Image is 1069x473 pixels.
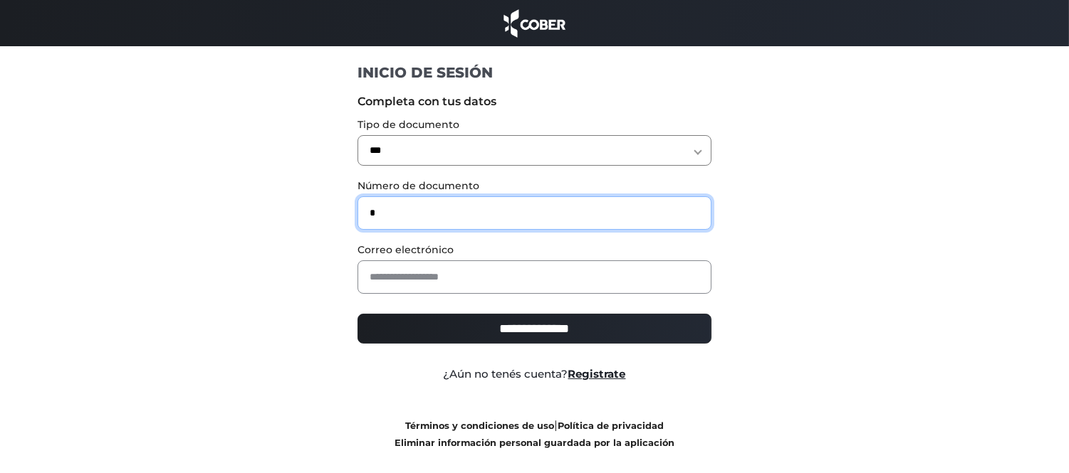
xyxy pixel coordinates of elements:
div: ¿Aún no tenés cuenta? [347,366,722,383]
a: Política de privacidad [558,420,664,431]
div: | [347,417,722,451]
label: Tipo de documento [358,117,711,132]
img: cober_marca.png [500,7,570,39]
h1: INICIO DE SESIÓN [358,63,711,82]
a: Eliminar información personal guardada por la aplicación [395,437,674,448]
a: Registrate [568,367,626,381]
label: Número de documento [358,179,711,193]
label: Completa con tus datos [358,93,711,110]
label: Correo electrónico [358,243,711,257]
a: Términos y condiciones de uso [405,420,554,431]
